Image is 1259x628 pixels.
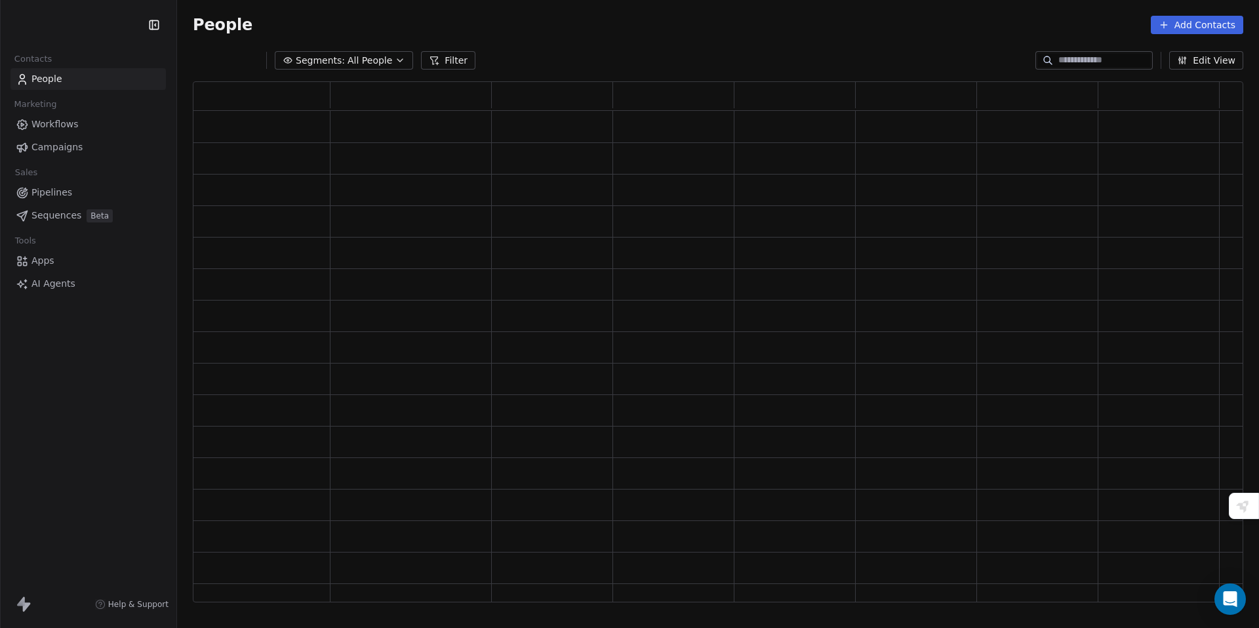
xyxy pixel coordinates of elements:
[421,51,475,70] button: Filter
[31,209,81,222] span: Sequences
[95,599,169,610] a: Help & Support
[9,163,43,182] span: Sales
[193,15,252,35] span: People
[31,117,79,131] span: Workflows
[31,277,75,291] span: AI Agents
[10,136,166,158] a: Campaigns
[10,205,166,226] a: SequencesBeta
[108,599,169,610] span: Help & Support
[31,186,72,199] span: Pipelines
[31,254,54,268] span: Apps
[31,72,62,86] span: People
[1169,51,1243,70] button: Edit View
[31,140,83,154] span: Campaigns
[1214,583,1246,615] div: Open Intercom Messenger
[1151,16,1243,34] button: Add Contacts
[9,49,58,69] span: Contacts
[296,54,345,68] span: Segments:
[10,182,166,203] a: Pipelines
[9,94,62,114] span: Marketing
[9,231,41,251] span: Tools
[10,250,166,272] a: Apps
[10,114,166,135] a: Workflows
[87,209,113,222] span: Beta
[10,68,166,90] a: People
[10,273,166,295] a: AI Agents
[348,54,392,68] span: All People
